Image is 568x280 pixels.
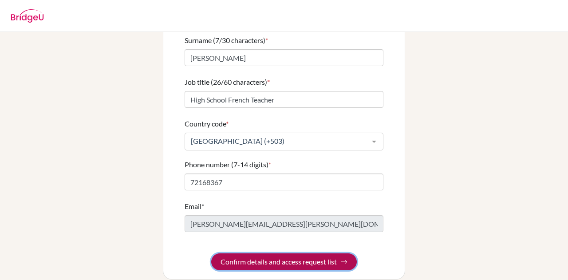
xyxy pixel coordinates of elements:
[185,201,204,212] label: Email*
[185,118,229,129] label: Country code
[211,253,357,270] button: Confirm details and access request list
[340,258,347,265] img: Arrow right
[11,9,44,23] img: BridgeU logo
[185,77,270,87] label: Job title (26/60 characters)
[185,159,271,170] label: Phone number (7-14 digits)
[185,35,268,46] label: Surname (7/30 characters)
[185,49,383,66] input: Enter your surname
[189,137,365,146] span: [GEOGRAPHIC_DATA] (+503)
[185,91,383,108] input: Enter your job title
[185,174,383,190] input: Enter your number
